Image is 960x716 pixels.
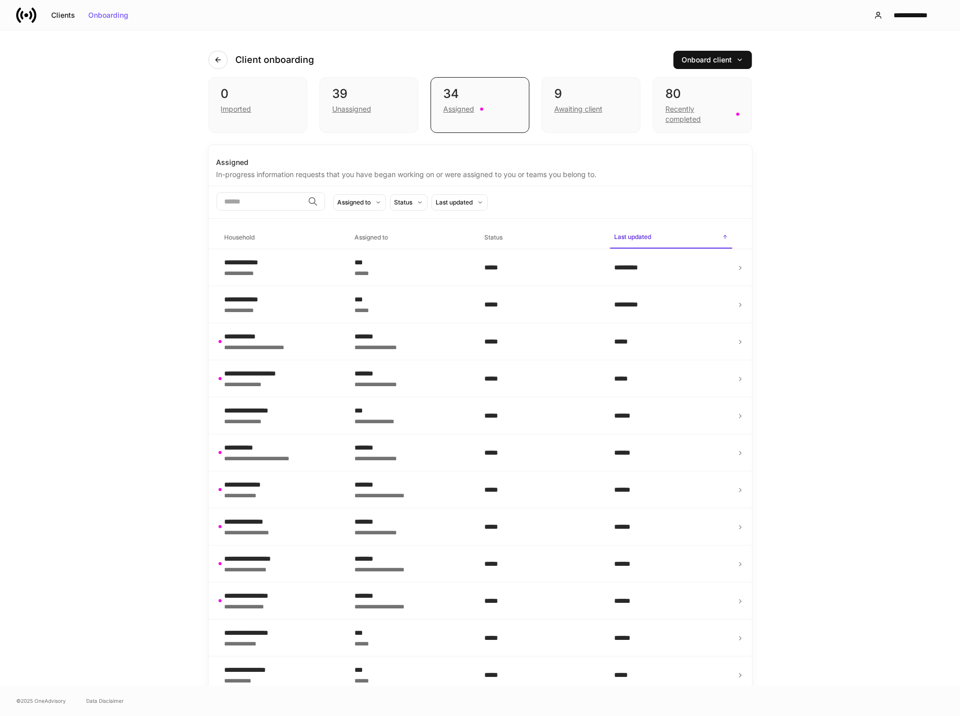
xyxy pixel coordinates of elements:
[236,54,314,66] h4: Client onboarding
[225,232,255,242] h6: Household
[480,227,602,248] span: Status
[208,77,307,133] div: 0Imported
[554,86,628,102] div: 9
[682,56,743,63] div: Onboard client
[217,167,744,180] div: In-progress information requests that you have began working on or were assigned to you or teams ...
[390,194,428,211] button: Status
[665,86,739,102] div: 80
[88,12,128,19] div: Onboarding
[338,197,371,207] div: Assigned to
[16,697,66,705] span: © 2025 OneAdvisory
[319,77,418,133] div: 39Unassigned
[221,86,295,102] div: 0
[395,197,413,207] div: Status
[610,227,732,249] span: Last updated
[443,104,474,114] div: Assigned
[354,232,388,242] h6: Assigned to
[86,697,124,705] a: Data Disclaimer
[431,77,529,133] div: 34Assigned
[221,104,252,114] div: Imported
[221,227,342,248] span: Household
[614,232,651,242] h6: Last updated
[45,7,82,23] button: Clients
[484,232,503,242] h6: Status
[443,86,517,102] div: 34
[542,77,641,133] div: 9Awaiting client
[673,51,752,69] button: Onboard client
[436,197,473,207] div: Last updated
[432,194,488,211] button: Last updated
[51,12,75,19] div: Clients
[217,157,744,167] div: Assigned
[82,7,135,23] button: Onboarding
[350,227,472,248] span: Assigned to
[332,86,406,102] div: 39
[332,104,371,114] div: Unassigned
[665,104,730,124] div: Recently completed
[333,194,386,211] button: Assigned to
[554,104,602,114] div: Awaiting client
[653,77,752,133] div: 80Recently completed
